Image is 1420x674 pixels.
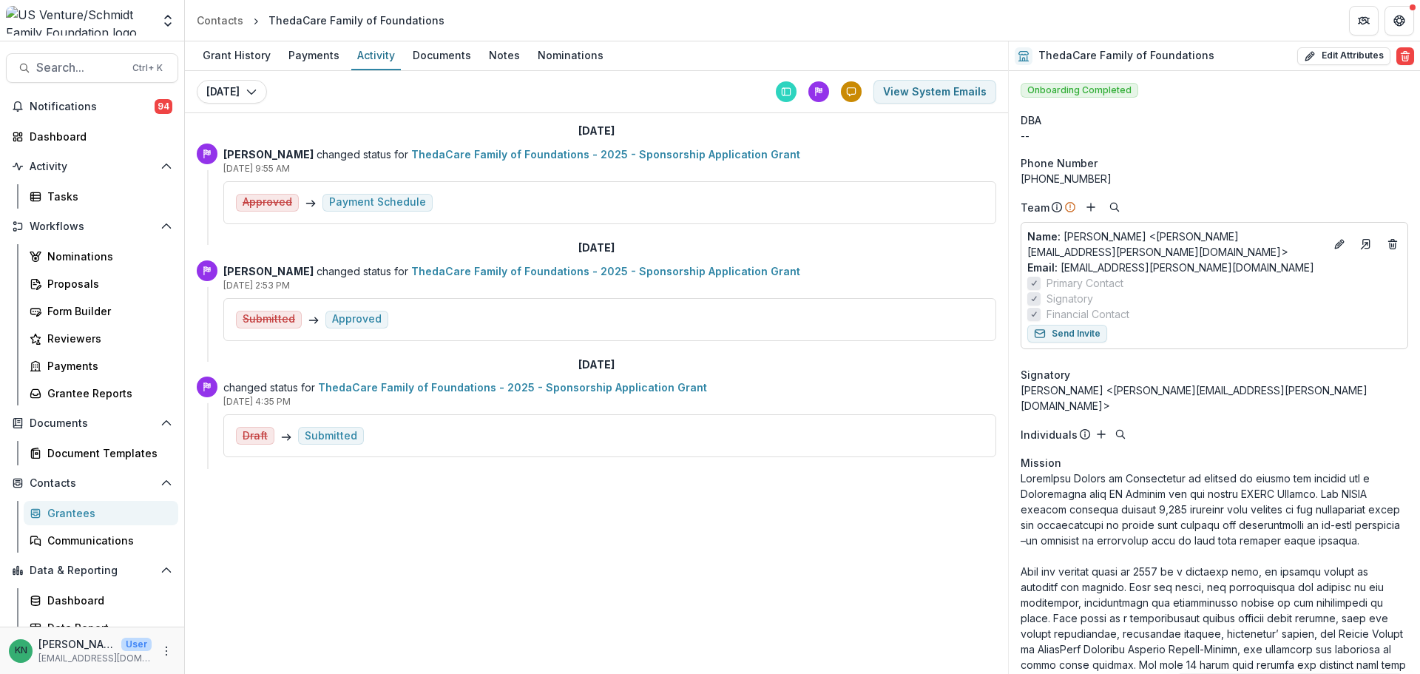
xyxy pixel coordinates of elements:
[47,620,166,636] div: Data Report
[1027,260,1314,275] a: Email: [EMAIL_ADDRESS][PERSON_NAME][DOMAIN_NAME]
[1021,171,1408,186] div: [PHONE_NUMBER]
[351,41,401,70] a: Activity
[1021,83,1138,98] span: Onboarding Completed
[1027,230,1061,243] span: Name :
[47,276,166,291] div: Proposals
[1384,235,1402,253] button: Deletes
[1349,6,1379,36] button: Partners
[1021,383,1408,414] div: [PERSON_NAME] <[PERSON_NAME][EMAIL_ADDRESS][PERSON_NAME][DOMAIN_NAME]>
[1297,47,1390,65] button: Edit Attributes
[47,249,166,264] div: Nominations
[1396,47,1414,65] button: Delete
[1021,128,1408,144] div: --
[243,196,292,209] s: Approved
[1047,306,1129,322] span: Financial Contact
[1027,229,1325,260] a: Name: [PERSON_NAME] <[PERSON_NAME][EMAIL_ADDRESS][PERSON_NAME][DOMAIN_NAME]>
[30,417,155,430] span: Documents
[38,636,115,652] p: [PERSON_NAME]
[158,642,175,660] button: More
[24,441,178,465] a: Document Templates
[30,220,155,233] span: Workflows
[411,265,800,277] a: ThedaCare Family of Foundations - 2025 - Sponsorship Application Grant
[483,44,526,66] div: Notes
[223,395,996,408] p: [DATE] 4:35 PM
[1047,275,1123,291] span: Primary Contact
[1047,291,1093,306] span: Signatory
[36,61,124,75] span: Search...
[243,313,295,326] s: Submitted
[6,155,178,178] button: Open Activity
[1027,229,1325,260] p: [PERSON_NAME] <[PERSON_NAME][EMAIL_ADDRESS][PERSON_NAME][DOMAIN_NAME]>
[1038,50,1214,62] h2: ThedaCare Family of Foundations
[1021,427,1078,442] p: Individuals
[24,588,178,613] a: Dashboard
[24,244,178,269] a: Nominations
[1106,198,1123,216] button: Search
[30,129,166,144] div: Dashboard
[197,13,243,28] div: Contacts
[191,10,450,31] nav: breadcrumb
[223,162,996,175] p: [DATE] 9:55 AM
[1027,261,1058,274] span: Email:
[24,501,178,525] a: Grantees
[47,189,166,204] div: Tasks
[578,359,615,371] h2: [DATE]
[329,196,426,209] div: Payment Schedule
[197,41,277,70] a: Grant History
[47,445,166,461] div: Document Templates
[6,124,178,149] a: Dashboard
[1384,6,1414,36] button: Get Help
[411,148,800,161] a: ThedaCare Family of Foundations - 2025 - Sponsorship Application Grant
[6,471,178,495] button: Open Contacts
[223,263,996,279] p: changed status for
[268,13,444,28] div: ThedaCare Family of Foundations
[38,652,152,665] p: [EMAIL_ADDRESS][DOMAIN_NAME]
[121,638,152,651] p: User
[24,381,178,405] a: Grantee Reports
[6,559,178,582] button: Open Data & Reporting
[47,358,166,374] div: Payments
[47,385,166,401] div: Grantee Reports
[6,53,178,83] button: Search...
[223,148,314,161] strong: [PERSON_NAME]
[158,6,178,36] button: Open entity switcher
[1021,112,1041,128] span: DBA
[47,505,166,521] div: Grantees
[332,313,382,326] div: Approved
[1021,455,1061,471] span: Mission
[578,242,615,255] h2: [DATE]
[197,44,277,66] div: Grant History
[6,215,178,238] button: Open Workflows
[1354,232,1378,256] a: Go to contact
[47,331,166,346] div: Reviewers
[243,430,268,442] s: Draft
[1027,325,1107,343] button: Send Invite
[578,125,615,138] h2: [DATE]
[6,6,152,36] img: US Venture/Schmidt Family Foundation logo
[24,354,178,378] a: Payments
[15,646,27,656] div: Katrina Nelson
[283,41,345,70] a: Payments
[24,272,178,296] a: Proposals
[47,593,166,608] div: Dashboard
[6,95,178,118] button: Notifications94
[47,533,166,548] div: Communications
[532,41,609,70] a: Nominations
[24,184,178,209] a: Tasks
[30,101,155,113] span: Notifications
[407,44,477,66] div: Documents
[1331,235,1348,253] button: Edit
[1082,198,1100,216] button: Add
[24,528,178,553] a: Communications
[283,44,345,66] div: Payments
[223,279,996,292] p: [DATE] 2:53 PM
[24,299,178,323] a: Form Builder
[191,10,249,31] a: Contacts
[1112,425,1129,443] button: Search
[305,430,357,442] div: Submitted
[351,44,401,66] div: Activity
[483,41,526,70] a: Notes
[532,44,609,66] div: Nominations
[1021,200,1049,215] p: Team
[197,80,267,104] button: [DATE]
